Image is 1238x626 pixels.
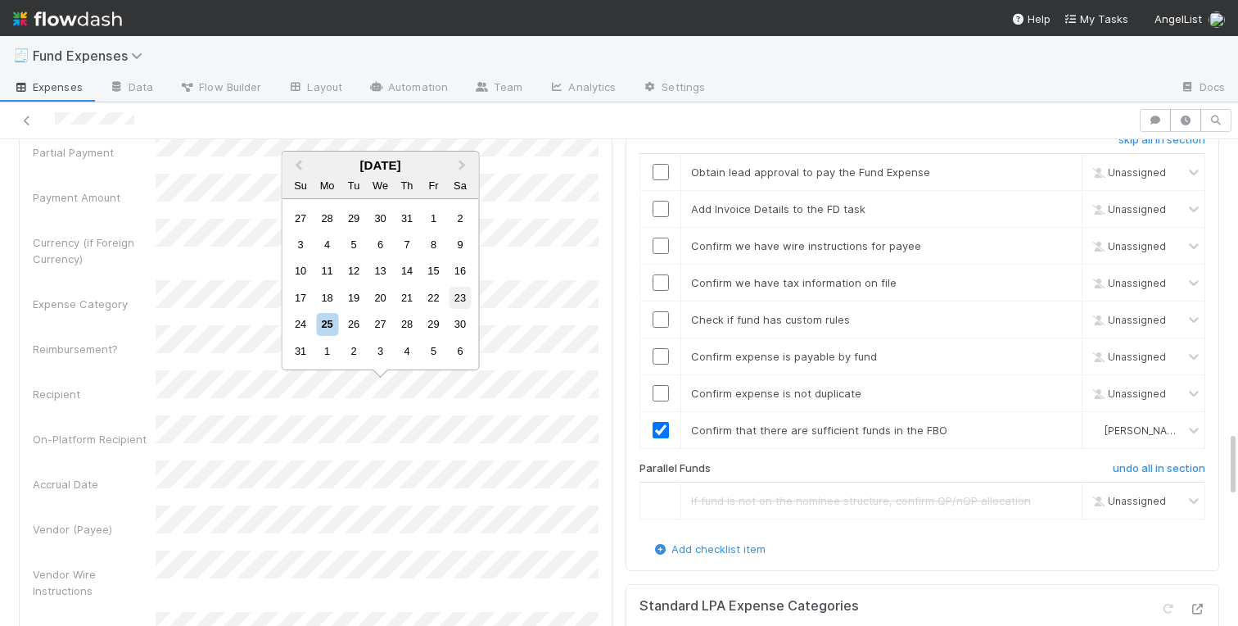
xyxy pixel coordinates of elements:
img: avatar_abca0ba5-4208-44dd-8897-90682736f166.png [1209,11,1225,28]
div: Choose Friday, August 1st, 2025 [422,207,445,229]
div: Reimbursement? [33,341,156,357]
div: Choose Saturday, August 23rd, 2025 [449,287,471,309]
div: Choose Wednesday, August 20th, 2025 [369,287,391,309]
span: Unassigned [1088,314,1166,326]
div: Month August, 2025 [287,205,473,365]
span: 🧾 [13,48,29,62]
span: Unassigned [1088,351,1166,363]
div: Choose Friday, September 5th, 2025 [422,340,445,362]
img: avatar_abca0ba5-4208-44dd-8897-90682736f166.png [1089,424,1102,437]
div: Choose Sunday, August 3rd, 2025 [290,234,312,256]
a: Add checklist item [652,542,766,556]
h6: undo all in section [1113,462,1205,475]
span: Unassigned [1088,388,1166,400]
div: Wednesday [369,175,391,197]
div: Choose Saturday, August 2nd, 2025 [449,207,471,229]
span: Flow Builder [179,79,261,95]
div: [DATE] [282,158,479,172]
span: If fund is not on the nominee structure, confirm QP/nQP allocation [691,494,1031,507]
div: Choose Wednesday, August 27th, 2025 [369,313,391,335]
span: Confirm expense is payable by fund [691,350,877,363]
div: Choose Saturday, August 16th, 2025 [449,260,471,282]
div: Help [1011,11,1050,27]
div: Choose Wednesday, August 13th, 2025 [369,260,391,282]
div: Choose Sunday, August 24th, 2025 [290,313,312,335]
div: Choose Thursday, August 7th, 2025 [395,234,418,256]
div: Friday [422,175,445,197]
div: Choose Saturday, August 9th, 2025 [449,234,471,256]
div: Choose Friday, August 8th, 2025 [422,234,445,256]
div: Choose Friday, August 22nd, 2025 [422,287,445,309]
div: Vendor (Payee) [33,521,156,538]
div: Choose Wednesday, August 6th, 2025 [369,234,391,256]
div: Choose Monday, August 4th, 2025 [316,234,338,256]
span: Unassigned [1088,166,1166,179]
div: Choose Monday, August 18th, 2025 [316,287,338,309]
a: Layout [274,75,355,102]
span: Confirm we have tax information on file [691,276,897,289]
span: Confirm expense is not duplicate [691,387,861,400]
span: AngelList [1154,12,1202,25]
div: Saturday [449,175,471,197]
div: Choose Tuesday, August 5th, 2025 [342,234,364,256]
h6: skip all in section [1118,134,1205,147]
a: undo all in section [1113,462,1205,482]
div: Payment Amount [33,189,156,206]
div: Choose Wednesday, July 30th, 2025 [369,207,391,229]
a: skip all in section [1118,134,1205,153]
div: Choose Tuesday, August 26th, 2025 [342,313,364,335]
div: Expense Category [33,296,156,312]
div: Choose Tuesday, August 12th, 2025 [342,260,364,282]
div: Choose Sunday, July 27th, 2025 [290,207,312,229]
div: Choose Sunday, August 10th, 2025 [290,260,312,282]
div: Monday [316,175,338,197]
span: Confirm that there are sufficient funds in the FBO [691,424,947,437]
div: Choose Wednesday, September 3rd, 2025 [369,340,391,362]
button: Previous Month [284,153,310,179]
div: Choose Sunday, August 17th, 2025 [290,287,312,309]
div: Choose Friday, August 15th, 2025 [422,260,445,282]
div: Choose Tuesday, August 19th, 2025 [342,287,364,309]
div: Choose Thursday, August 14th, 2025 [395,260,418,282]
div: Choose Monday, August 11th, 2025 [316,260,338,282]
div: Thursday [395,175,418,197]
div: Tuesday [342,175,364,197]
span: [PERSON_NAME] [1105,424,1185,437]
div: Choose Date [282,151,480,370]
span: Unassigned [1088,203,1166,215]
div: Choose Thursday, August 28th, 2025 [395,313,418,335]
span: Obtain lead approval to pay the Fund Expense [691,166,930,179]
span: Add Invoice Details to the FD task [691,202,865,215]
a: Analytics [535,75,629,102]
div: Sunday [290,175,312,197]
h5: Standard LPA Expense Categories [639,598,859,615]
a: Data [96,75,166,102]
div: Accrual Date [33,476,156,492]
a: Automation [355,75,461,102]
div: Choose Saturday, August 30th, 2025 [449,313,471,335]
div: Currency (if Foreign Currency) [33,234,156,267]
div: Choose Thursday, August 21st, 2025 [395,287,418,309]
span: Fund Expenses [33,48,151,64]
a: Team [461,75,535,102]
div: Choose Thursday, September 4th, 2025 [395,340,418,362]
h6: Parallel Funds [639,462,711,475]
div: On-Platform Recipient [33,431,156,447]
span: Check if fund has custom rules [691,313,850,326]
a: Flow Builder [166,75,274,102]
div: Choose Friday, August 29th, 2025 [422,313,445,335]
img: logo-inverted-e16ddd16eac7371096b0.svg [13,5,122,33]
div: Choose Tuesday, September 2nd, 2025 [342,340,364,362]
span: My Tasks [1064,12,1128,25]
a: Docs [1167,75,1238,102]
button: Next Month [451,153,477,179]
div: Choose Thursday, July 31st, 2025 [395,207,418,229]
span: Confirm we have wire instructions for payee [691,239,921,252]
div: Choose Sunday, August 31st, 2025 [290,340,312,362]
div: Choose Saturday, September 6th, 2025 [449,340,471,362]
span: Unassigned [1088,277,1166,289]
span: Expenses [13,79,83,95]
div: Choose Monday, September 1st, 2025 [316,340,338,362]
div: Vendor Wire Instructions [33,566,156,599]
a: Settings [629,75,718,102]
